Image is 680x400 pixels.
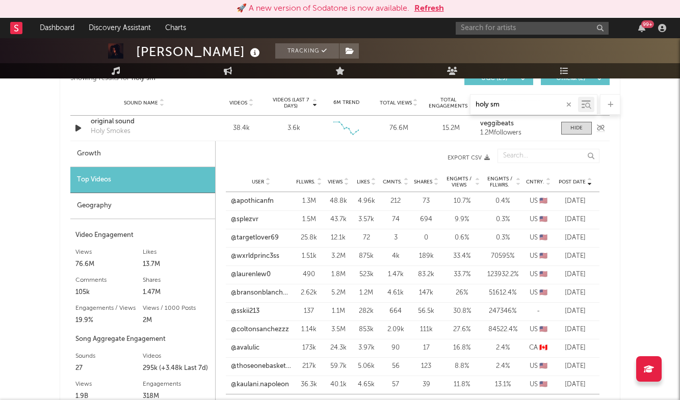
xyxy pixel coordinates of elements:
[414,3,444,15] button: Refresh
[413,361,439,371] div: 123
[383,343,408,353] div: 90
[296,179,316,185] span: Fllwrs.
[231,325,289,335] a: @coltonsanchezzz
[327,380,350,390] div: 40.1k
[355,270,378,280] div: 523k
[539,289,547,296] span: 🇺🇸
[485,215,520,225] div: 0.3 %
[444,251,480,261] div: 33.4 %
[485,270,520,280] div: 123932.2 %
[556,306,594,316] div: [DATE]
[143,274,210,286] div: Shares
[327,196,350,206] div: 48.8k
[638,24,645,32] button: 99+
[82,18,158,38] a: Discovery Assistant
[296,251,322,261] div: 1.51k
[91,117,197,127] a: original sound
[480,120,514,127] strong: veggibeats
[498,149,599,163] input: Search...
[526,196,551,206] div: US
[383,325,408,335] div: 2.09k
[383,179,402,185] span: Cmnts.
[327,215,350,225] div: 43.7k
[470,101,578,109] input: Search by song name or URL
[444,325,480,335] div: 27.6 %
[327,325,350,335] div: 3.5M
[464,72,533,85] button: UGC(29)
[143,362,210,375] div: 295k (+3.48k Last 7d)
[526,288,551,298] div: US
[231,288,291,298] a: @bransonblanchard
[444,176,474,188] span: Engmts / Views
[327,361,350,371] div: 59.7k
[70,193,215,219] div: Geography
[375,123,423,134] div: 76.6M
[327,306,350,316] div: 1.1M
[355,233,378,243] div: 72
[413,380,439,390] div: 39
[444,233,480,243] div: 0.6 %
[444,270,480,280] div: 33.7 %
[539,344,547,351] span: 🇨🇦
[526,325,551,335] div: US
[413,196,439,206] div: 73
[413,325,439,335] div: 111k
[231,306,259,316] a: @sskii213
[383,288,408,298] div: 4.61k
[539,381,547,388] span: 🇺🇸
[413,270,439,280] div: 83.2k
[526,380,551,390] div: US
[526,270,551,280] div: US
[75,246,143,258] div: Views
[383,251,408,261] div: 4k
[231,361,291,371] a: @thoseonebasketballtwins
[70,72,340,85] div: Showing results for
[539,326,547,333] span: 🇺🇸
[327,343,350,353] div: 24.3k
[444,306,480,316] div: 30.8 %
[526,343,551,353] div: CA
[231,343,259,353] a: @avalulic
[539,234,547,241] span: 🇺🇸
[231,270,271,280] a: @laurenlew0
[444,196,480,206] div: 10.7 %
[413,306,439,316] div: 56.5k
[556,233,594,243] div: [DATE]
[456,22,609,35] input: Search for artists
[526,251,551,261] div: US
[237,3,409,15] div: 🚀 A new version of Sodatone is now available.
[296,343,322,353] div: 173k
[355,251,378,261] div: 875k
[485,251,520,261] div: 70595 %
[143,350,210,362] div: Videos
[539,198,547,204] span: 🇺🇸
[539,363,547,369] span: 🇺🇸
[296,361,322,371] div: 217k
[539,271,547,278] span: 🇺🇸
[541,72,610,85] button: Official(2)
[143,246,210,258] div: Likes
[355,196,378,206] div: 4.96k
[75,333,210,345] div: Song Aggregate Engagement
[231,251,279,261] a: @wxrldprinc3ss
[132,72,155,85] div: holy sm
[75,378,143,390] div: Views
[296,196,322,206] div: 1.3M
[75,302,143,314] div: Engagements / Views
[413,251,439,261] div: 189k
[91,126,130,137] div: Holy Smokes
[383,196,408,206] div: 212
[296,306,322,316] div: 137
[471,75,518,82] span: UGC ( 29 )
[428,123,475,134] div: 15.2M
[296,325,322,335] div: 1.14k
[143,314,210,327] div: 2M
[75,229,210,242] div: Video Engagement
[75,314,143,327] div: 19.9%
[383,270,408,280] div: 1.47k
[413,215,439,225] div: 694
[275,43,339,59] button: Tracking
[236,155,490,161] button: Export CSV
[485,176,514,188] span: Engmts / Fllwrs.
[556,361,594,371] div: [DATE]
